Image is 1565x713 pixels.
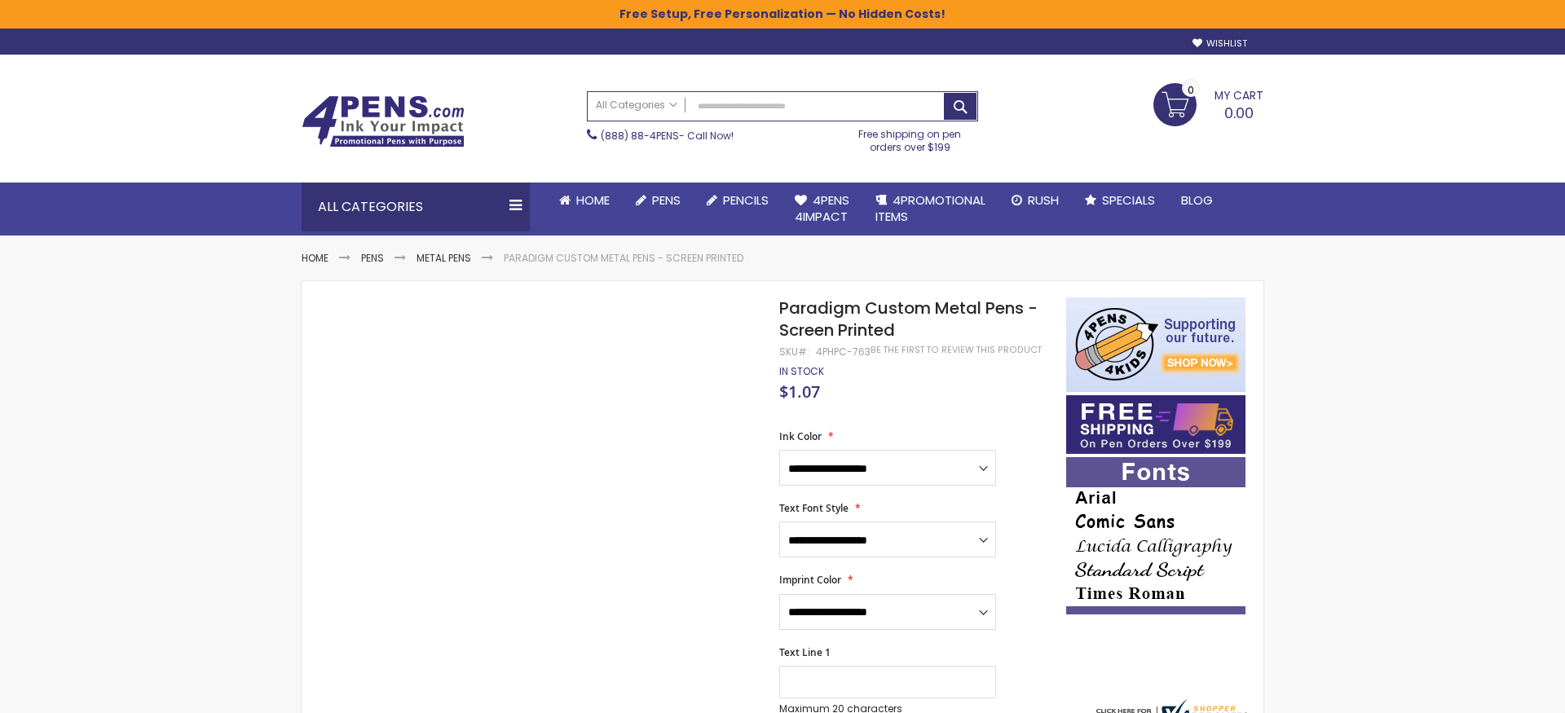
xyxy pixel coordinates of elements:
span: Blog [1181,191,1213,209]
a: 4Pens4impact [782,183,862,235]
a: Blog [1168,183,1226,218]
span: 4PROMOTIONAL ITEMS [875,191,985,225]
span: In stock [779,364,824,378]
span: Rush [1028,191,1059,209]
span: Pens [652,191,681,209]
span: Pencils [723,191,769,209]
a: Rush [999,183,1072,218]
span: $1.07 [779,381,820,403]
a: Pencils [694,183,782,218]
a: All Categories [588,92,686,119]
img: Free shipping on orders over $199 [1066,395,1245,454]
a: 4PROMOTIONALITEMS [862,183,999,235]
div: 4PHPC-763 [816,345,871,359]
span: Text Font Style [779,501,849,515]
a: (888) 88-4PENS [601,129,679,143]
li: Paradigm Custom Metal Pens - Screen Printed [504,252,743,265]
div: Free shipping on pen orders over $199 [842,121,979,154]
span: All Categories [596,99,677,112]
img: font-personalization-examples [1066,457,1245,614]
span: Home [576,191,610,209]
div: Availability [779,365,824,378]
a: Wishlist [1192,37,1247,50]
span: Imprint Color [779,573,841,587]
span: Text Line 1 [779,645,831,659]
a: Be the first to review this product [871,344,1042,356]
a: Metal Pens [417,251,471,265]
a: Specials [1072,183,1168,218]
span: 4Pens 4impact [795,191,849,225]
img: 4pens 4 kids [1066,297,1245,392]
a: Pens [623,183,694,218]
span: 0.00 [1224,103,1254,123]
a: 0.00 0 [1153,83,1263,124]
strong: SKU [779,345,809,359]
div: All Categories [302,183,530,231]
span: - Call Now! [601,129,734,143]
span: Paradigm Custom Metal Pens - Screen Printed [779,297,1038,341]
img: 4Pens Custom Pens and Promotional Products [302,95,465,147]
a: Home [302,251,328,265]
span: Ink Color [779,429,822,443]
span: 0 [1188,82,1194,98]
a: Home [546,183,623,218]
a: Pens [361,251,384,265]
span: Specials [1102,191,1155,209]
